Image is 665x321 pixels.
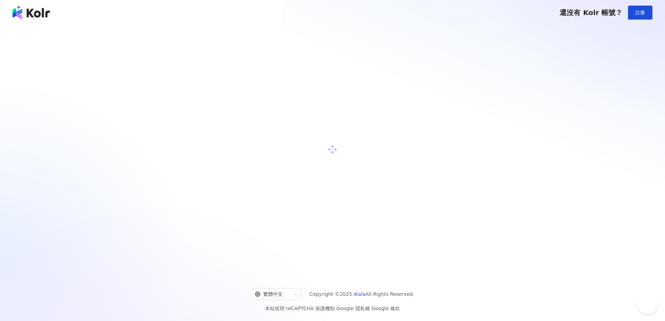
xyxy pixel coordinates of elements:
[628,6,652,20] button: 註冊
[13,6,50,20] img: logo
[354,291,365,297] a: iKala
[370,306,372,311] span: |
[255,289,290,300] div: 繁體中文
[337,306,370,311] a: Google 隱私權
[371,306,400,311] a: Google 條款
[309,290,414,298] span: Copyright © 2025 All Rights Reserved.
[635,10,645,15] span: 註冊
[560,8,622,17] span: 還沒有 Kolr 帳號？
[265,304,400,313] span: 本站採用 reCAPTCHA 保護機制
[637,293,658,314] iframe: Help Scout Beacon - Open
[335,306,337,311] span: |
